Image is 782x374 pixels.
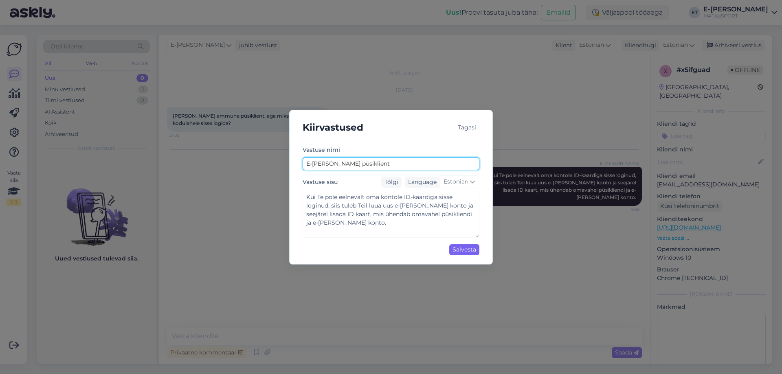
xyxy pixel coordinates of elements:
[444,177,468,186] span: Estonian
[303,178,338,186] label: Vastuse sisu
[405,178,437,186] div: Language
[303,146,340,154] label: Vastuse nimi
[381,177,402,188] div: Tõlgi
[303,120,363,135] h5: Kiirvastused
[303,157,479,170] input: Lisa vastuse nimi
[303,191,479,238] textarea: Kui Te pole eelnevalt oma kontole ID-kaardiga sisse loginud, siis tuleb Teil luua uus e-[PERSON_N...
[449,244,479,255] div: Salvesta
[455,122,479,133] div: Tagasi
